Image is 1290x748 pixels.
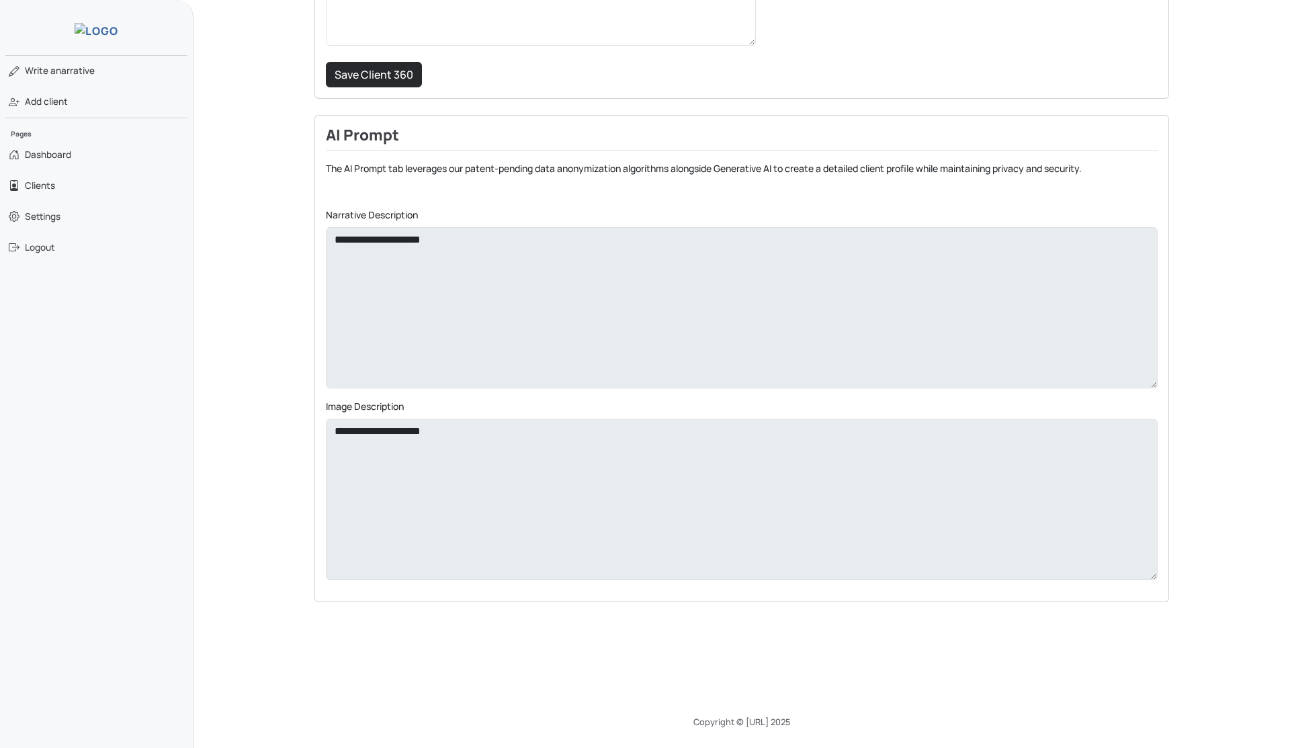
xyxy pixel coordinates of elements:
[75,23,118,39] img: logo
[25,210,60,223] span: Settings
[693,716,790,728] span: Copyright © [URL] 2025
[326,208,418,222] label: Narrative Description
[326,126,1158,151] h3: AI Prompt
[25,65,56,77] span: Write a
[25,148,71,161] span: Dashboard
[25,64,95,77] span: narrative
[25,241,55,254] span: Logout
[326,161,1158,175] p: The AI Prompt tab leverages our patent-pending data anonymization algorithms alongside Generative...
[326,399,404,413] label: Image Description
[25,95,68,108] span: Add client
[25,179,55,192] span: Clients
[326,62,422,87] button: Save Client 360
